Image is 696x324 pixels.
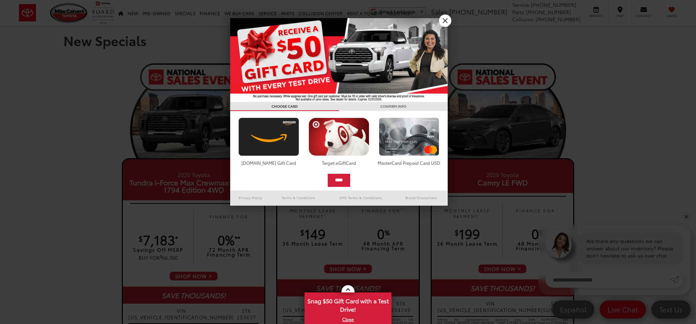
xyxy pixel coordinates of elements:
div: [DOMAIN_NAME] Gift Card [237,160,301,166]
img: 55838_top_625864.jpg [230,18,448,102]
a: Terms & Conditions [271,193,326,202]
a: Privacy Policy [230,193,271,202]
h3: CONFIRM INFO [339,102,448,111]
img: amazoncard.png [237,118,301,156]
div: MasterCard Prepaid Card USD [377,160,441,166]
img: mastercard.png [377,118,441,156]
img: targetcard.png [307,118,371,156]
div: Target eGiftCard [307,160,371,166]
a: Brand Disclaimers [395,193,448,202]
span: Snag $50 Gift Card with a Test Drive! [305,293,391,315]
a: SMS Terms & Conditions [326,193,395,202]
h3: CHOOSE CARD [230,102,339,111]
